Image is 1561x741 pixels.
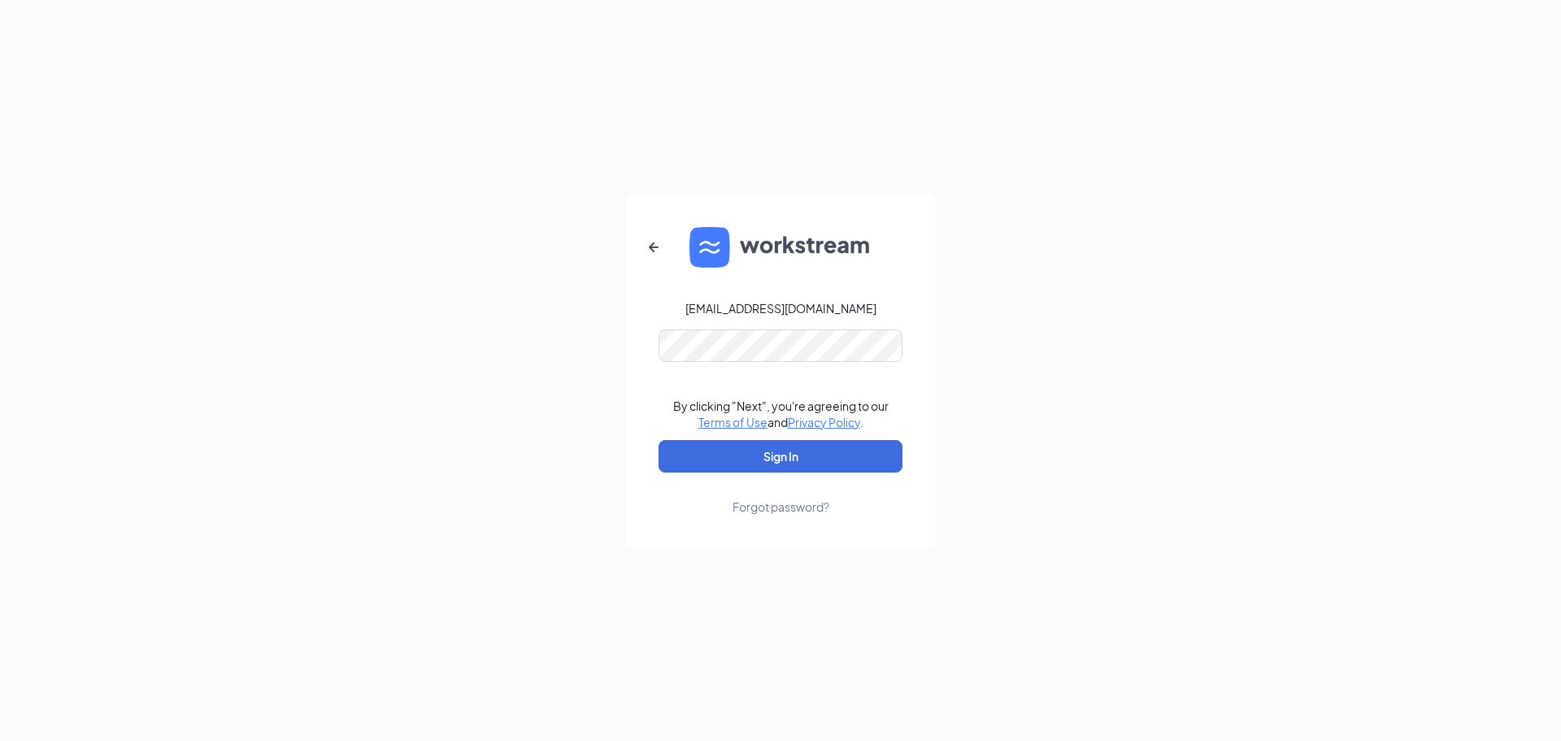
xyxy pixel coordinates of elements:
[788,415,860,429] a: Privacy Policy
[634,228,673,267] button: ArrowLeftNew
[689,227,872,268] img: WS logo and Workstream text
[733,499,829,515] div: Forgot password?
[698,415,767,429] a: Terms of Use
[733,473,829,515] a: Forgot password?
[685,300,876,316] div: [EMAIL_ADDRESS][DOMAIN_NAME]
[644,238,663,257] svg: ArrowLeftNew
[673,398,889,430] div: By clicking "Next", you're agreeing to our and .
[659,440,902,473] button: Sign In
